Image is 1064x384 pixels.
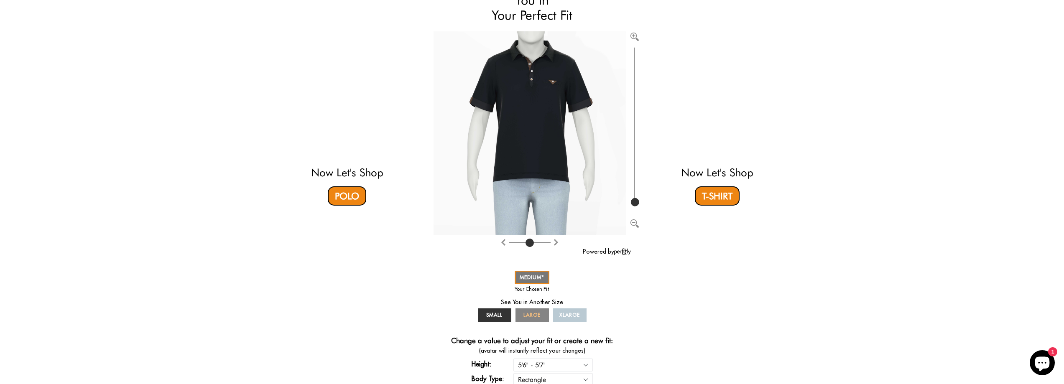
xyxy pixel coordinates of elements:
a: SMALL [478,308,511,322]
button: Rotate clockwise [500,237,507,247]
span: SMALL [486,312,503,318]
h4: Change a value to adjust your fit or create a new fit: [451,336,613,346]
img: perfitly-logo_73ae6c82-e2e3-4a36-81b1-9e913f6ac5a1.png [614,248,631,255]
span: (avatar will instantly reflect your changes) [434,346,631,355]
img: Zoom in [630,33,639,41]
a: Powered by [583,248,631,255]
label: Body Type: [472,374,513,384]
a: Polo [328,186,366,206]
img: Zoom out [630,219,639,228]
a: MEDIUM [515,271,549,284]
button: Zoom out [630,218,639,226]
label: Height: [472,359,513,369]
img: Rotate counter clockwise [553,239,559,246]
a: Now Let's Shop [311,166,383,179]
span: XLARGE [559,312,580,318]
img: Rotate clockwise [500,239,507,246]
a: T-Shirt [695,186,740,206]
a: LARGE [515,308,549,322]
a: Now Let's Shop [681,166,753,179]
img: Brand%2fOtero%2f10004-v2-R%2f56%2f7-M%2fAv%2f29df0c06-7dea-11ea-9f6a-0e35f21fd8c2%2fBlack%2f1%2ff... [434,31,626,235]
span: LARGE [523,312,541,318]
inbox-online-store-chat: Shopify online store chat [1027,350,1057,377]
button: Rotate counter clockwise [553,237,559,247]
a: XLARGE [553,308,587,322]
span: MEDIUM [520,274,544,280]
button: Zoom in [630,31,639,40]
